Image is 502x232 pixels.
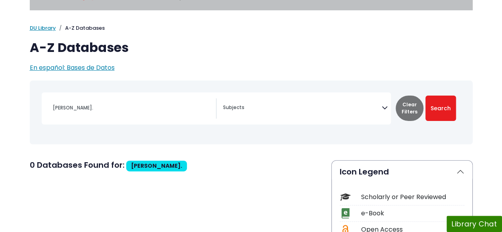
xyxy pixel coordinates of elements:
[30,24,473,32] nav: breadcrumb
[396,96,423,121] button: Clear Filters
[425,96,456,121] button: Submit for Search Results
[30,81,473,144] nav: Search filters
[340,208,351,219] img: Icon e-Book
[332,161,472,183] button: Icon Legend
[361,192,464,202] div: Scholarly or Peer Reviewed
[340,192,351,202] img: Icon Scholarly or Peer Reviewed
[223,105,382,111] textarea: Search
[56,24,105,32] li: A-Z Databases
[446,216,502,232] button: Library Chat
[361,209,464,218] div: e-Book
[131,162,182,170] span: [PERSON_NAME].
[30,159,125,171] span: 0 Databases Found for:
[30,40,473,55] h1: A-Z Databases
[30,63,115,72] a: En español: Bases de Datos
[30,24,56,32] a: DU Library
[48,102,216,113] input: Search database by title or keyword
